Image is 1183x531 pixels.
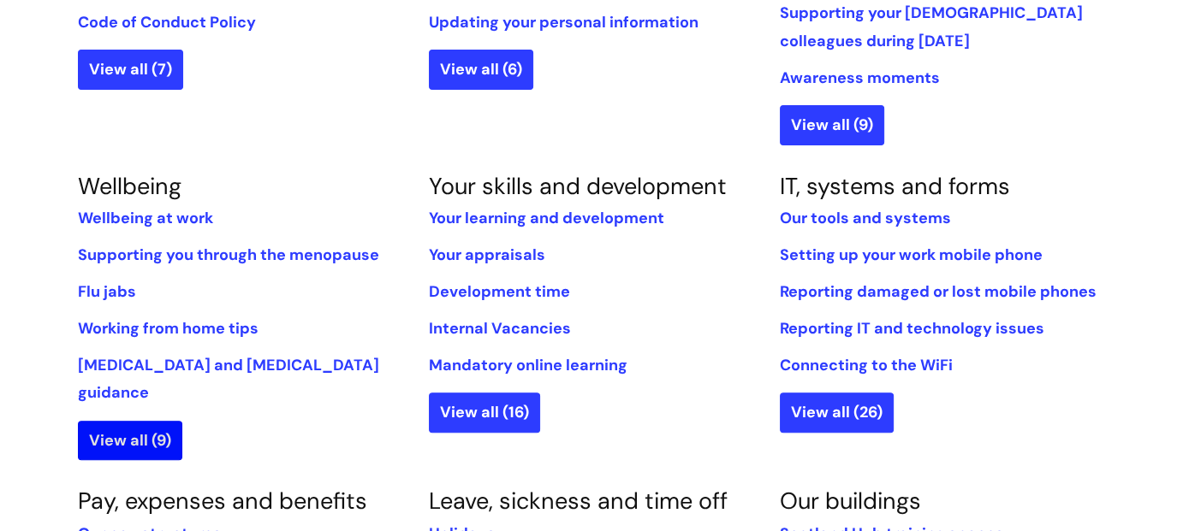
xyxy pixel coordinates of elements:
a: Pay, expenses and benefits [78,486,367,516]
a: Updating your personal information [429,12,699,32]
a: Connecting to the WiFi [780,355,953,375]
a: Your skills and development [429,171,727,201]
a: [MEDICAL_DATA] and [MEDICAL_DATA] guidance [78,355,379,403]
a: IT, systems and forms [780,171,1010,201]
a: Reporting IT and technology issues [780,318,1044,339]
a: Wellbeing [78,171,181,201]
a: Flu jabs [78,281,136,302]
a: View all (7) [78,50,183,89]
a: Wellbeing at work [78,208,213,228]
a: Our tools and systems [780,208,951,228]
a: View all (9) [78,421,182,460]
a: View all (16) [429,392,540,432]
a: Working from home tips [78,318,259,339]
a: Internal Vacancies [429,318,571,339]
a: View all (26) [780,392,894,432]
a: Development time [429,281,570,302]
a: Supporting you through the menopause [78,245,379,265]
a: Supporting your [DEMOGRAPHIC_DATA] colleagues during [DATE] [780,3,1083,50]
a: View all (9) [780,105,884,145]
a: Setting up your work mobile phone [780,245,1043,265]
a: Mandatory online learning [429,355,627,375]
a: Your appraisals [429,245,545,265]
a: Awareness moments [780,68,940,88]
a: Code of Conduct Policy [78,12,256,32]
a: Reporting damaged or lost mobile phones [780,281,1097,302]
a: View all (6) [429,50,533,89]
a: Leave, sickness and time off [429,486,728,516]
a: Our buildings [780,486,921,516]
a: Your learning and development [429,208,664,228]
